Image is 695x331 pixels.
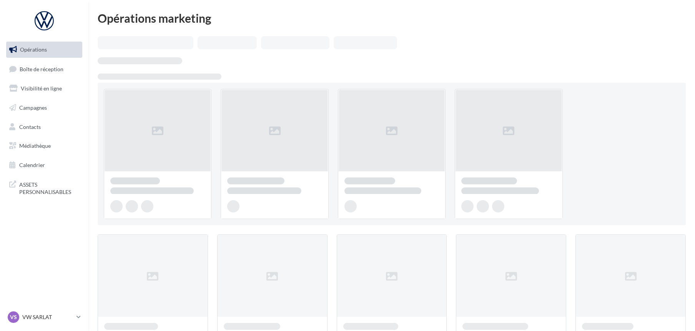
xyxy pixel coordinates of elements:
[5,138,84,154] a: Médiathèque
[19,104,47,111] span: Campagnes
[5,42,84,58] a: Opérations
[5,119,84,135] a: Contacts
[5,61,84,77] a: Boîte de réception
[19,162,45,168] span: Calendrier
[98,12,686,24] div: Opérations marketing
[19,142,51,149] span: Médiathèque
[5,80,84,97] a: Visibilité en ligne
[5,100,84,116] a: Campagnes
[5,176,84,199] a: ASSETS PERSONNALISABLES
[5,157,84,173] a: Calendrier
[20,65,63,72] span: Boîte de réception
[20,46,47,53] span: Opérations
[19,179,79,196] span: ASSETS PERSONNALISABLES
[6,310,82,324] a: VS VW SARLAT
[10,313,17,321] span: VS
[21,85,62,92] span: Visibilité en ligne
[19,123,41,130] span: Contacts
[22,313,73,321] p: VW SARLAT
